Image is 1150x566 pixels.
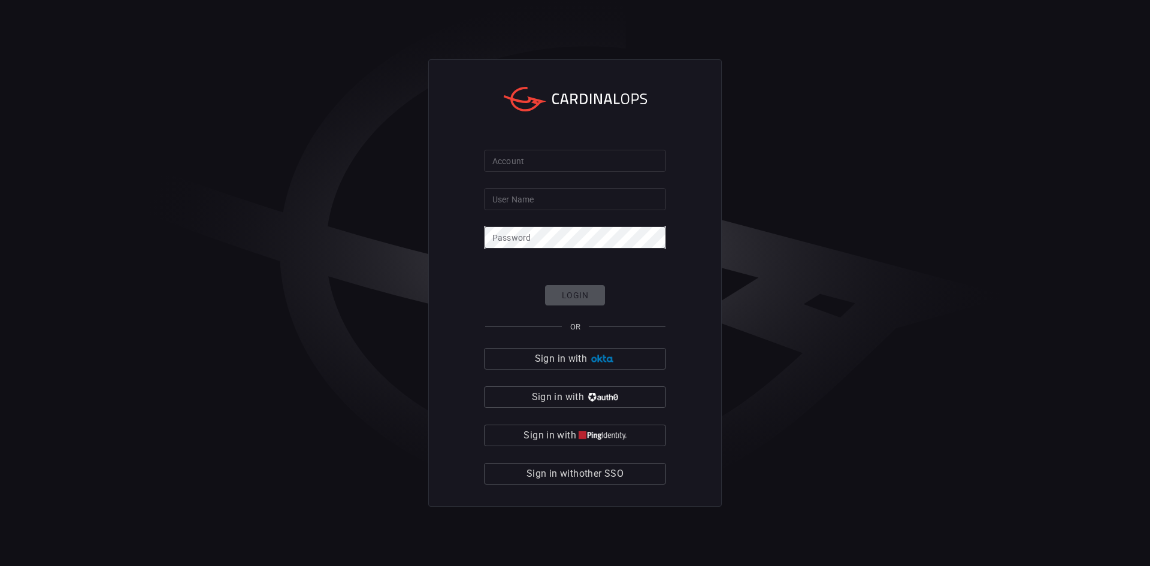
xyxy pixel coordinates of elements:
[570,322,580,331] span: OR
[523,427,576,444] span: Sign in with
[586,393,618,402] img: vP8Hhh4KuCH8AavWKdZY7RZgAAAAASUVORK5CYII=
[484,386,666,408] button: Sign in with
[484,463,666,485] button: Sign in withother SSO
[526,465,624,482] span: Sign in with other SSO
[589,355,615,364] img: Ad5vKXme8s1CQAAAABJRU5ErkJggg==
[484,425,666,446] button: Sign in with
[532,389,584,405] span: Sign in with
[484,150,666,172] input: Type your account
[579,431,627,440] img: quu4iresuhQAAAABJRU5ErkJggg==
[484,188,666,210] input: Type your user name
[535,350,587,367] span: Sign in with
[484,348,666,370] button: Sign in with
